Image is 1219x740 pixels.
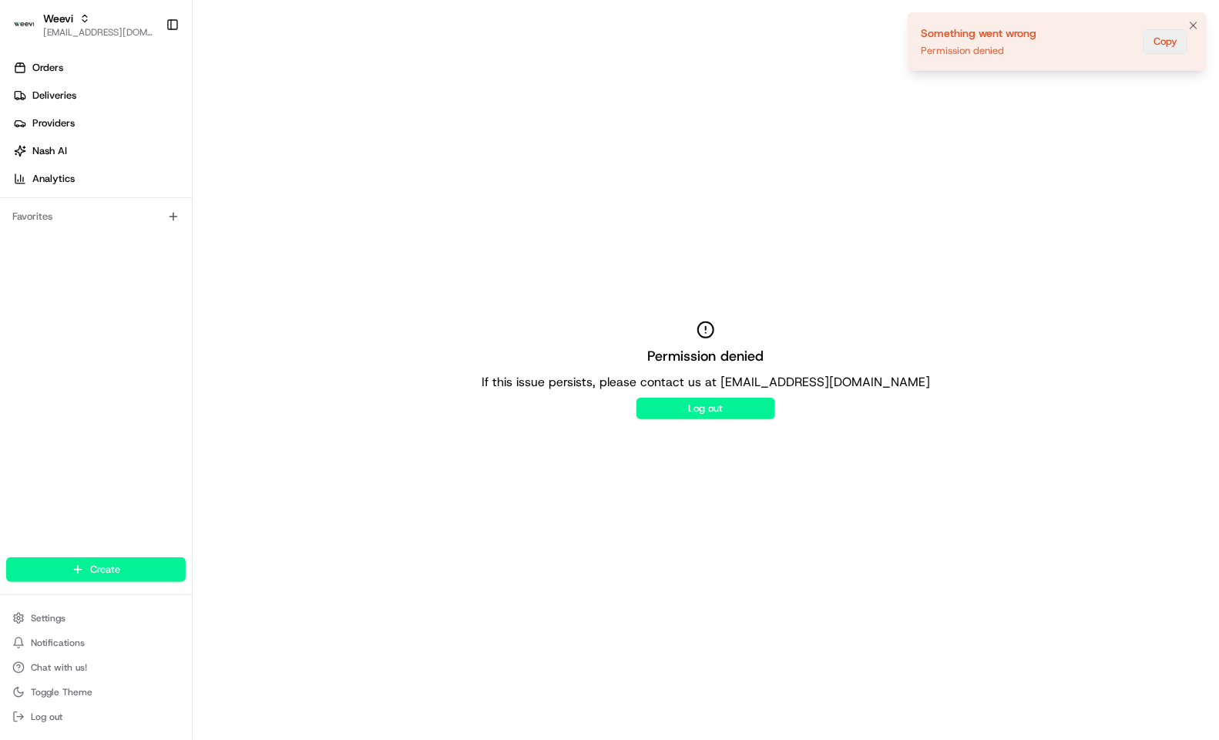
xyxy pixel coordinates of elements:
[32,61,63,75] span: Orders
[40,100,254,116] input: Clear
[6,166,192,191] a: Analytics
[146,224,247,240] span: API Documentation
[32,89,76,103] span: Deliveries
[9,218,124,246] a: 📗Knowledge Base
[648,345,764,367] h2: Permission denied
[921,44,1036,58] div: Permission denied
[130,226,143,238] div: 💻
[6,83,192,108] a: Deliveries
[1143,29,1187,54] button: Copy
[6,632,186,654] button: Notifications
[6,681,186,703] button: Toggle Theme
[636,398,775,419] button: Log out
[6,111,192,136] a: Providers
[15,16,46,47] img: Nash
[12,15,37,35] img: Weevi
[109,261,186,274] a: Powered byPylon
[31,224,118,240] span: Knowledge Base
[31,612,65,624] span: Settings
[15,226,28,238] div: 📗
[43,26,153,39] button: [EMAIL_ADDRESS][DOMAIN_NAME]
[6,204,186,229] div: Favorites
[262,153,280,171] button: Start new chat
[6,657,186,678] button: Chat with us!
[153,262,186,274] span: Pylon
[52,148,253,163] div: Start new chat
[921,25,1036,41] div: Something went wrong
[124,218,254,246] a: 💻API Documentation
[6,55,192,80] a: Orders
[31,711,62,723] span: Log out
[90,563,120,577] span: Create
[6,706,186,728] button: Log out
[6,6,160,43] button: WeeviWeevi[EMAIL_ADDRESS][DOMAIN_NAME]
[482,373,930,392] p: If this issue persists, please contact us at [EMAIL_ADDRESS][DOMAIN_NAME]
[15,148,43,176] img: 1736555255976-a54dd68f-1ca7-489b-9aae-adbdc363a1c4
[52,163,195,176] div: We're available if you need us!
[31,637,85,649] span: Notifications
[32,116,75,130] span: Providers
[32,144,67,158] span: Nash AI
[31,661,87,674] span: Chat with us!
[6,607,186,629] button: Settings
[6,139,192,163] a: Nash AI
[6,557,186,582] button: Create
[43,11,73,26] button: Weevi
[31,686,92,698] span: Toggle Theme
[32,172,75,186] span: Analytics
[15,62,280,87] p: Welcome 👋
